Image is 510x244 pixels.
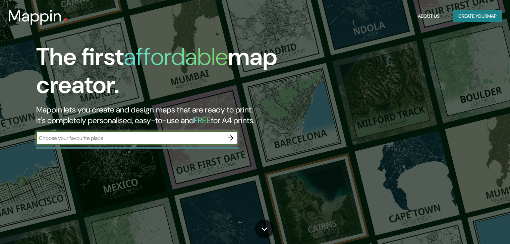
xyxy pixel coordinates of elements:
h2: Mappin lets you create and design maps that are ready to print. It's completely personalised, eas... [36,104,291,126]
input: Choose your favourite place [36,134,224,142]
h3: Mappin [8,7,62,25]
img: mappin-pin [62,17,67,23]
h1: The first map creator. [36,43,291,104]
h5: FREE [194,115,211,126]
button: About Us [415,10,442,22]
h1: affordable [124,41,228,72]
button: Create yourmap [453,10,502,22]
